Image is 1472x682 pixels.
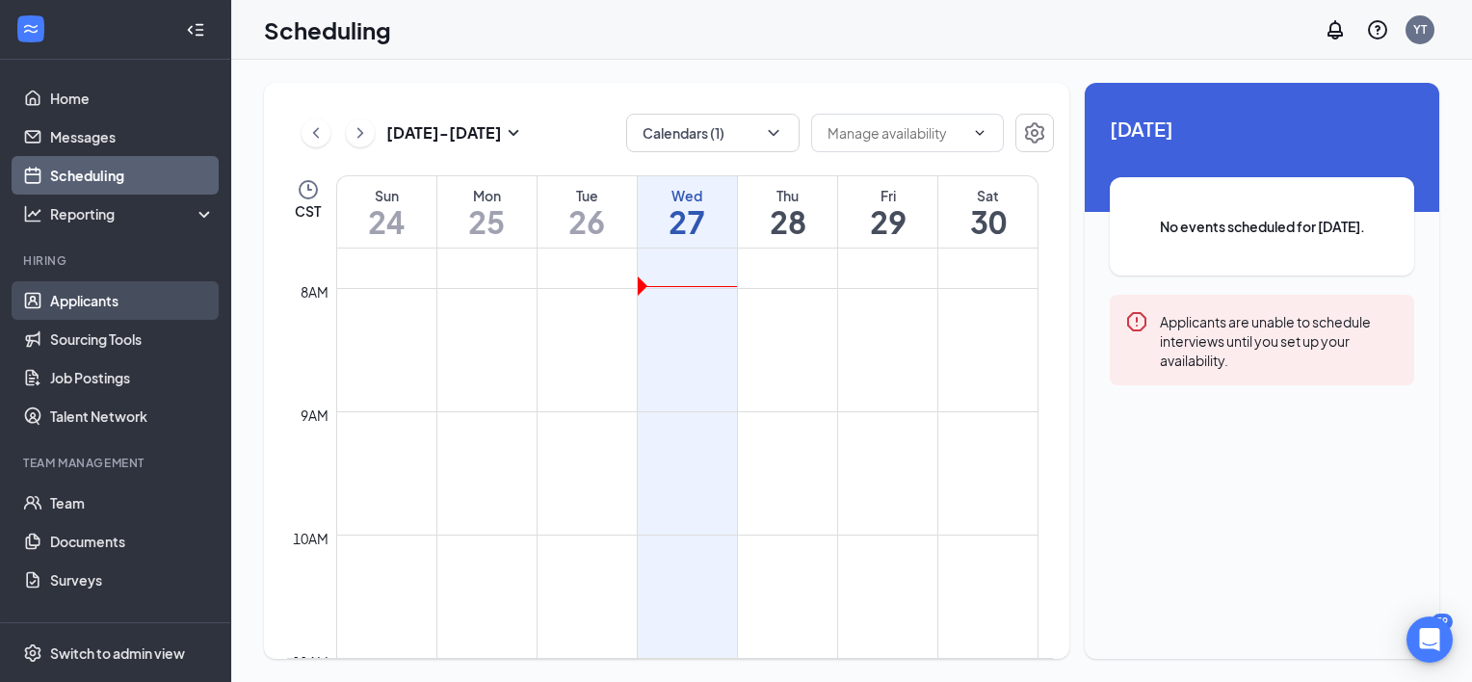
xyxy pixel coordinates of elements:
svg: Error [1125,310,1148,333]
div: 59 [1432,614,1453,630]
a: August 28, 2025 [738,176,837,248]
div: Fri [838,186,937,205]
div: Applicants are unable to schedule interviews until you set up your availability. [1160,310,1399,370]
h1: 30 [938,205,1038,238]
h1: 26 [538,205,637,238]
a: Messages [50,118,215,156]
div: YT [1413,21,1427,38]
svg: ChevronDown [764,123,783,143]
div: Hiring [23,252,211,269]
a: Documents [50,522,215,561]
button: Settings [1015,114,1054,152]
a: August 27, 2025 [638,176,737,248]
a: Home [50,79,215,118]
a: August 25, 2025 [437,176,537,248]
a: Job Postings [50,358,215,397]
a: August 26, 2025 [538,176,637,248]
svg: Analysis [23,204,42,223]
div: 9am [297,405,332,426]
h1: 28 [738,205,837,238]
svg: SmallChevronDown [502,121,525,144]
input: Manage availability [828,122,964,144]
div: Sat [938,186,1038,205]
div: Tue [538,186,637,205]
a: Applicants [50,281,215,320]
h1: 25 [437,205,537,238]
div: Wed [638,186,737,205]
h3: [DATE] - [DATE] [386,122,502,144]
div: Mon [437,186,537,205]
h1: 29 [838,205,937,238]
span: CST [295,201,321,221]
a: Scheduling [50,156,215,195]
div: Switch to admin view [50,643,185,663]
svg: Clock [297,178,320,201]
div: Open Intercom Messenger [1406,616,1453,663]
div: Team Management [23,455,211,471]
div: 11am [289,651,332,672]
span: No events scheduled for [DATE]. [1148,216,1376,237]
div: Thu [738,186,837,205]
div: Payroll [23,618,211,635]
svg: ChevronRight [351,121,370,144]
svg: Notifications [1324,18,1347,41]
h1: Scheduling [264,13,391,46]
h1: 27 [638,205,737,238]
div: 10am [289,528,332,549]
svg: Collapse [186,20,205,39]
h1: 24 [337,205,436,238]
a: August 29, 2025 [838,176,937,248]
button: Calendars (1)ChevronDown [626,114,800,152]
div: 8am [297,281,332,302]
a: Sourcing Tools [50,320,215,358]
svg: ChevronLeft [306,121,326,144]
svg: Settings [1023,121,1046,144]
div: Reporting [50,204,216,223]
svg: ChevronDown [972,125,987,141]
span: [DATE] [1110,114,1414,144]
a: Surveys [50,561,215,599]
a: August 30, 2025 [938,176,1038,248]
button: ChevronRight [346,118,375,147]
svg: WorkstreamLogo [21,19,40,39]
svg: QuestionInfo [1366,18,1389,41]
a: Team [50,484,215,522]
svg: Settings [23,643,42,663]
button: ChevronLeft [302,118,330,147]
div: Sun [337,186,436,205]
a: August 24, 2025 [337,176,436,248]
a: Talent Network [50,397,215,435]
